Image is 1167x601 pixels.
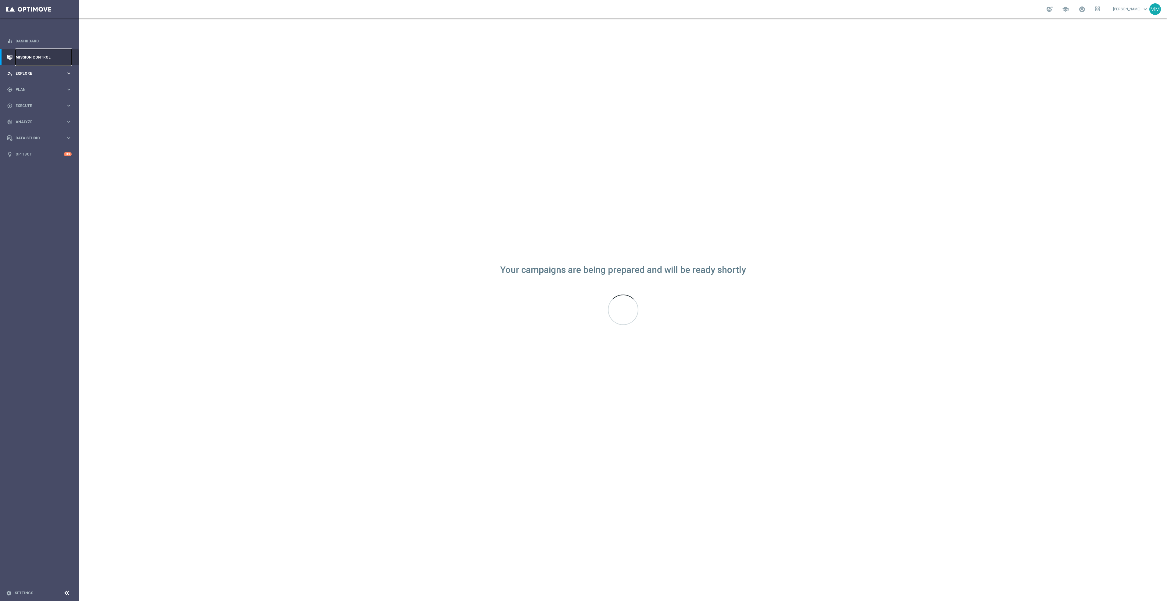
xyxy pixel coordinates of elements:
button: gps_fixed Plan keyboard_arrow_right [7,87,72,92]
span: Data Studio [16,136,66,140]
div: +10 [64,152,72,156]
button: play_circle_outline Execute keyboard_arrow_right [7,103,72,108]
button: Data Studio keyboard_arrow_right [7,136,72,141]
span: keyboard_arrow_down [1142,6,1149,13]
a: Dashboard [16,33,72,49]
i: play_circle_outline [7,103,12,109]
div: Plan [7,87,66,92]
div: Data Studio [7,135,66,141]
i: gps_fixed [7,87,12,92]
span: Analyze [16,120,66,124]
i: keyboard_arrow_right [66,135,72,141]
i: keyboard_arrow_right [66,87,72,92]
i: person_search [7,71,12,76]
span: Execute [16,104,66,108]
button: Mission Control [7,55,72,60]
span: Explore [16,72,66,75]
div: Analyze [7,119,66,125]
div: Optibot [7,146,72,162]
i: keyboard_arrow_right [66,70,72,76]
button: track_changes Analyze keyboard_arrow_right [7,120,72,124]
i: track_changes [7,119,12,125]
div: Dashboard [7,33,72,49]
button: lightbulb Optibot +10 [7,152,72,157]
button: equalizer Dashboard [7,39,72,44]
i: equalizer [7,38,12,44]
div: Execute [7,103,66,109]
div: MM [1149,3,1161,15]
div: Explore [7,71,66,76]
i: keyboard_arrow_right [66,103,72,109]
div: Your campaigns are being prepared and will be ready shortly [500,267,746,273]
button: person_search Explore keyboard_arrow_right [7,71,72,76]
a: Settings [15,591,33,595]
i: keyboard_arrow_right [66,119,72,125]
a: [PERSON_NAME]keyboard_arrow_down [1112,5,1149,14]
span: Plan [16,88,66,91]
span: school [1062,6,1069,13]
a: Mission Control [16,49,72,65]
a: Optibot [16,146,64,162]
i: settings [6,590,12,596]
i: lightbulb [7,152,12,157]
div: Mission Control [7,49,72,65]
